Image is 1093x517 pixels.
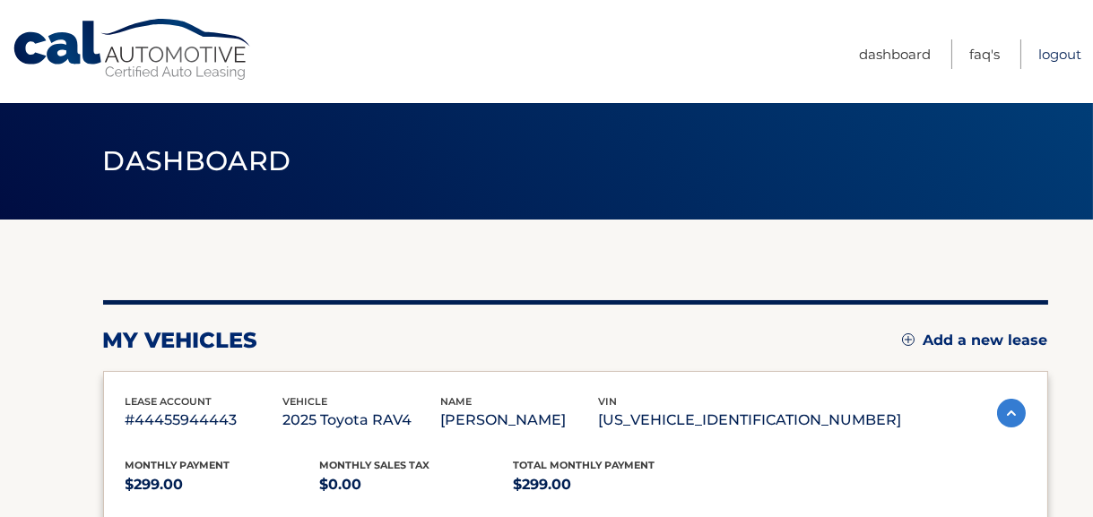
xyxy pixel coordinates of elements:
[902,332,1048,349] a: Add a new lease
[319,459,429,471] span: Monthly sales Tax
[514,459,655,471] span: Total Monthly Payment
[103,327,258,354] h2: my vehicles
[126,395,213,408] span: lease account
[1038,39,1081,69] a: Logout
[126,472,320,497] p: $299.00
[283,408,441,433] p: 2025 Toyota RAV4
[126,459,230,471] span: Monthly Payment
[969,39,1000,69] a: FAQ's
[283,395,328,408] span: vehicle
[441,408,599,433] p: [PERSON_NAME]
[997,399,1026,427] img: accordion-active.svg
[441,395,473,408] span: name
[599,395,618,408] span: vin
[12,18,254,82] a: Cal Automotive
[103,144,291,177] span: Dashboard
[514,472,708,497] p: $299.00
[902,333,915,346] img: add.svg
[599,408,902,433] p: [US_VEHICLE_IDENTIFICATION_NUMBER]
[126,408,283,433] p: #44455944443
[319,472,514,497] p: $0.00
[859,39,931,69] a: Dashboard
